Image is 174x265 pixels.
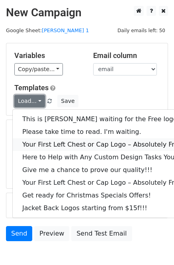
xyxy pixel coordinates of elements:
[6,27,89,33] small: Google Sheet:
[34,226,69,241] a: Preview
[115,27,168,33] a: Daily emails left: 50
[115,26,168,35] span: Daily emails left: 50
[42,27,89,33] a: [PERSON_NAME] 1
[14,83,49,92] a: Templates
[57,95,78,107] button: Save
[6,6,168,19] h2: New Campaign
[14,51,81,60] h5: Variables
[6,226,32,241] a: Send
[134,227,174,265] iframe: Chat Widget
[93,51,160,60] h5: Email column
[71,226,132,241] a: Send Test Email
[14,95,45,107] a: Load...
[14,63,63,75] a: Copy/paste...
